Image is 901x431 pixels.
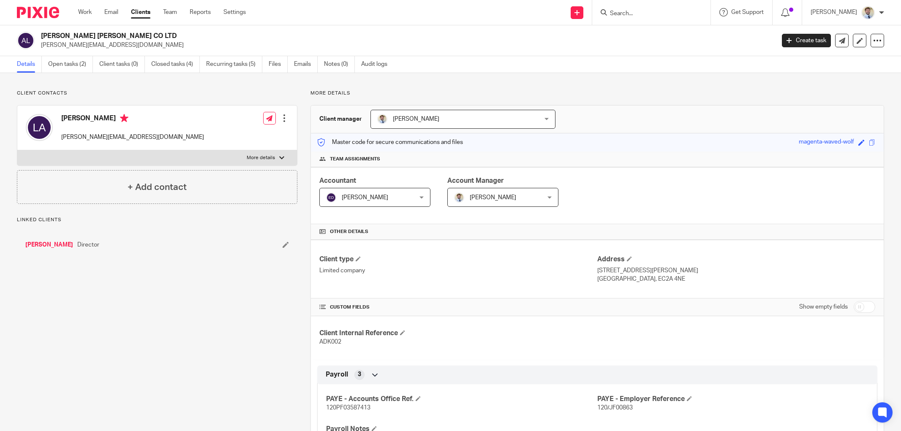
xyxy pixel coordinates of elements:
span: ADK002 [319,339,341,345]
a: Recurring tasks (5) [206,56,262,73]
h4: Client Internal Reference [319,329,597,338]
img: 1693835698283.jfif [454,192,464,203]
h4: PAYE - Accounts Office Ref. [326,395,597,404]
span: 120/JF00863 [597,405,633,411]
span: Payroll [326,370,348,379]
h4: CUSTOM FIELDS [319,304,597,311]
a: Email [104,8,118,16]
p: Client contacts [17,90,297,97]
i: Primary [120,114,128,122]
a: Team [163,8,177,16]
a: Open tasks (2) [48,56,93,73]
img: 1693835698283.jfif [377,114,387,124]
img: 1693835698283.jfif [861,6,875,19]
h4: [PERSON_NAME] [61,114,204,125]
a: Emails [294,56,318,73]
p: Linked clients [17,217,297,223]
p: [GEOGRAPHIC_DATA], EC2A 4NE [597,275,875,283]
p: More details [247,155,275,161]
img: Pixie [17,7,59,18]
span: Get Support [731,9,764,15]
p: Limited company [319,266,597,275]
p: [PERSON_NAME][EMAIL_ADDRESS][DOMAIN_NAME] [61,133,204,141]
a: Details [17,56,42,73]
a: Reports [190,8,211,16]
div: magenta-waved-wolf [799,138,854,147]
a: Notes (0) [324,56,355,73]
p: [PERSON_NAME][EMAIL_ADDRESS][DOMAIN_NAME] [41,41,769,49]
h3: Client manager [319,115,362,123]
span: 120PF03587413 [326,405,370,411]
p: [STREET_ADDRESS][PERSON_NAME] [597,266,875,275]
span: [PERSON_NAME] [342,195,388,201]
a: Create task [782,34,831,47]
p: More details [310,90,884,97]
span: Account Manager [447,177,504,184]
h2: [PERSON_NAME] [PERSON_NAME] CO LTD [41,32,623,41]
span: Team assignments [330,156,380,163]
span: [PERSON_NAME] [470,195,516,201]
input: Search [609,10,685,18]
img: svg%3E [17,32,35,49]
img: svg%3E [326,192,336,203]
h4: Client type [319,255,597,264]
img: svg%3E [26,114,53,141]
a: Clients [131,8,150,16]
a: Client tasks (0) [99,56,145,73]
a: [PERSON_NAME] [25,241,73,249]
a: Work [78,8,92,16]
span: [PERSON_NAME] [393,116,439,122]
a: Files [269,56,288,73]
a: Audit logs [361,56,394,73]
span: Other details [330,228,368,235]
span: Director [77,241,99,249]
h4: Address [597,255,875,264]
span: Accountant [319,177,356,184]
label: Show empty fields [799,303,848,311]
a: Settings [223,8,246,16]
p: Master code for secure communications and files [317,138,463,146]
a: Closed tasks (4) [151,56,200,73]
h4: PAYE - Employer Reference [597,395,868,404]
h4: + Add contact [128,181,187,194]
p: [PERSON_NAME] [811,8,857,16]
span: 3 [358,370,361,379]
